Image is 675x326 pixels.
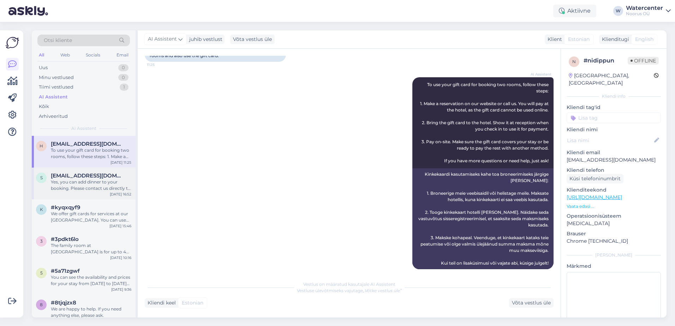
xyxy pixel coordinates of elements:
[626,5,671,17] a: WatercenterNoorus OÜ
[567,93,661,99] div: Kliendi info
[628,57,659,65] span: Offline
[40,207,43,212] span: k
[412,168,554,269] div: Kinkekaardi kasutamiseks kahe toa broneerimiseks järgige [PERSON_NAME]: 1. Broneerige meie veebis...
[109,223,131,229] div: [DATE] 15:46
[110,160,131,165] div: [DATE] 11:25
[40,239,43,244] span: 3
[110,192,131,197] div: [DATE] 16:52
[553,5,596,17] div: Aktiivne
[567,186,661,194] p: Klienditeekond
[567,220,661,227] p: [MEDICAL_DATA]
[40,270,43,276] span: 5
[509,298,554,308] div: Võta vestlus üle
[147,62,173,67] span: 11:25
[145,299,176,307] div: Kliendi keel
[51,268,80,274] span: #5a71zgwf
[51,204,80,211] span: #kyqxqyf9
[39,93,68,101] div: AI Assistent
[59,50,71,60] div: Web
[182,299,203,307] span: Estonian
[39,74,74,81] div: Minu vestlused
[51,211,131,223] div: We offer gift cards for services at our [GEOGRAPHIC_DATA]. You can use them for accommodation, di...
[567,262,661,270] p: Märkmed
[230,35,275,44] div: Võta vestlus üle
[567,126,661,133] p: Kliendi nimi
[635,36,653,43] span: English
[115,50,130,60] div: Email
[303,282,395,287] span: Vestlus on määratud kasutajale AI Assistent
[567,212,661,220] p: Operatsioonisüsteem
[40,175,43,180] span: S
[584,56,628,65] div: # nidippun
[6,36,19,49] img: Askly Logo
[40,143,43,149] span: h
[71,125,96,132] span: AI Assistent
[51,173,124,179] span: Sigridansu@gmail.com
[626,11,663,17] div: Noorus OÜ
[567,174,623,183] div: Küsi telefoninumbrit
[120,84,129,91] div: 1
[44,37,72,44] span: Otsi kliente
[567,252,661,258] div: [PERSON_NAME]
[545,36,562,43] div: Klient
[39,84,73,91] div: Tiimi vestlused
[420,82,550,163] span: To use your gift card for booking two rooms, follow these steps: 1. Make a reservation on our web...
[613,6,623,16] div: W
[51,147,131,160] div: To use your gift card for booking two rooms, follow these steps: 1. Make a reservation on our web...
[51,179,131,192] div: Yes, you can add dinner to your booking. Please contact us directly to change your reservation an...
[567,137,653,144] input: Lisa nimi
[51,300,76,306] span: #8tjqjzx8
[110,255,131,260] div: [DATE] 10:16
[186,36,222,43] div: juhib vestlust
[567,167,661,174] p: Kliendi telefon
[51,242,131,255] div: The family room at [GEOGRAPHIC_DATA] is for up to 4 people and is perfect for families. Your chil...
[567,113,661,123] input: Lisa tag
[51,141,124,147] span: heidyvaab@gmail.com
[572,59,576,64] span: n
[51,236,79,242] span: #3pdkt6lo
[567,203,661,210] p: Vaata edasi ...
[363,288,402,293] i: „Võtke vestlus üle”
[626,5,663,11] div: Watercenter
[39,113,68,120] div: Arhiveeritud
[599,36,629,43] div: Klienditugi
[51,274,131,287] div: You can see the availability and prices for your stay from [DATE] to [DATE] on our booking page. ...
[39,64,48,71] div: Uus
[567,104,661,111] p: Kliendi tag'id
[567,237,661,245] p: Chrome [TECHNICAL_ID]
[569,72,654,87] div: [GEOGRAPHIC_DATA], [GEOGRAPHIC_DATA]
[567,194,622,200] a: [URL][DOMAIN_NAME]
[39,103,49,110] div: Kõik
[148,35,177,43] span: AI Assistent
[567,156,661,164] p: [EMAIL_ADDRESS][DOMAIN_NAME]
[37,50,46,60] div: All
[51,306,131,319] div: We are happy to help. If you need anything else, please ask.
[567,230,661,237] p: Brauser
[111,287,131,292] div: [DATE] 9:36
[568,36,590,43] span: Estonian
[118,74,129,81] div: 0
[118,64,129,71] div: 0
[567,149,661,156] p: Kliendi email
[84,50,102,60] div: Socials
[525,72,551,77] span: AI Assistent
[297,288,402,293] span: Vestluse ülevõtmiseks vajutage
[525,270,551,275] span: 11:25
[40,302,43,307] span: 8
